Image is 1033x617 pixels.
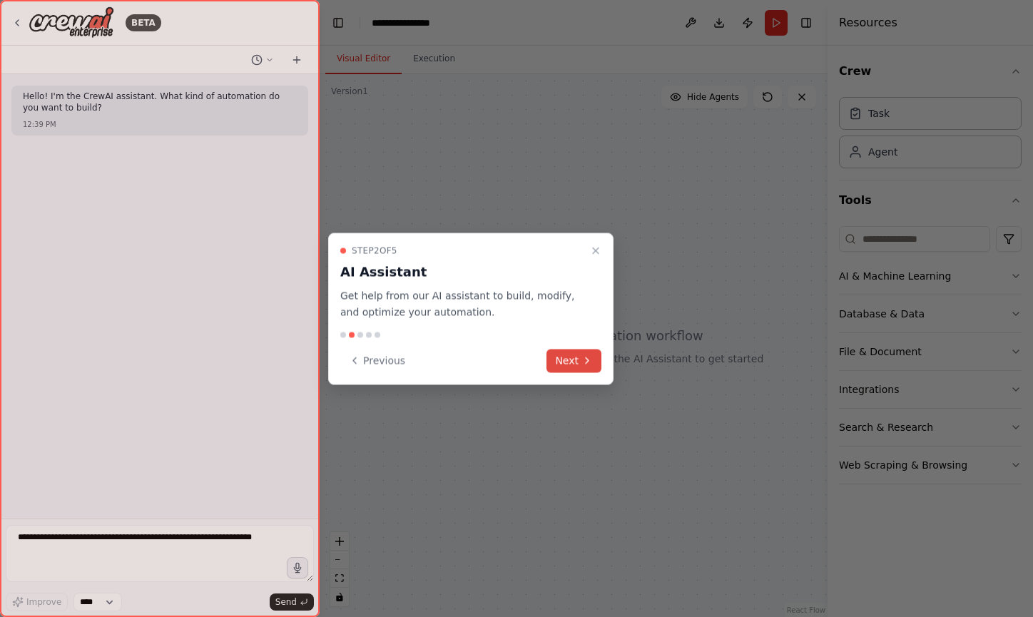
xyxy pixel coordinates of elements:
span: Step 2 of 5 [352,245,397,257]
button: Previous [340,349,414,372]
p: Get help from our AI assistant to build, modify, and optimize your automation. [340,288,584,321]
button: Close walkthrough [587,243,604,260]
h3: AI Assistant [340,262,584,282]
button: Next [546,349,601,372]
button: Hide left sidebar [328,13,348,33]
